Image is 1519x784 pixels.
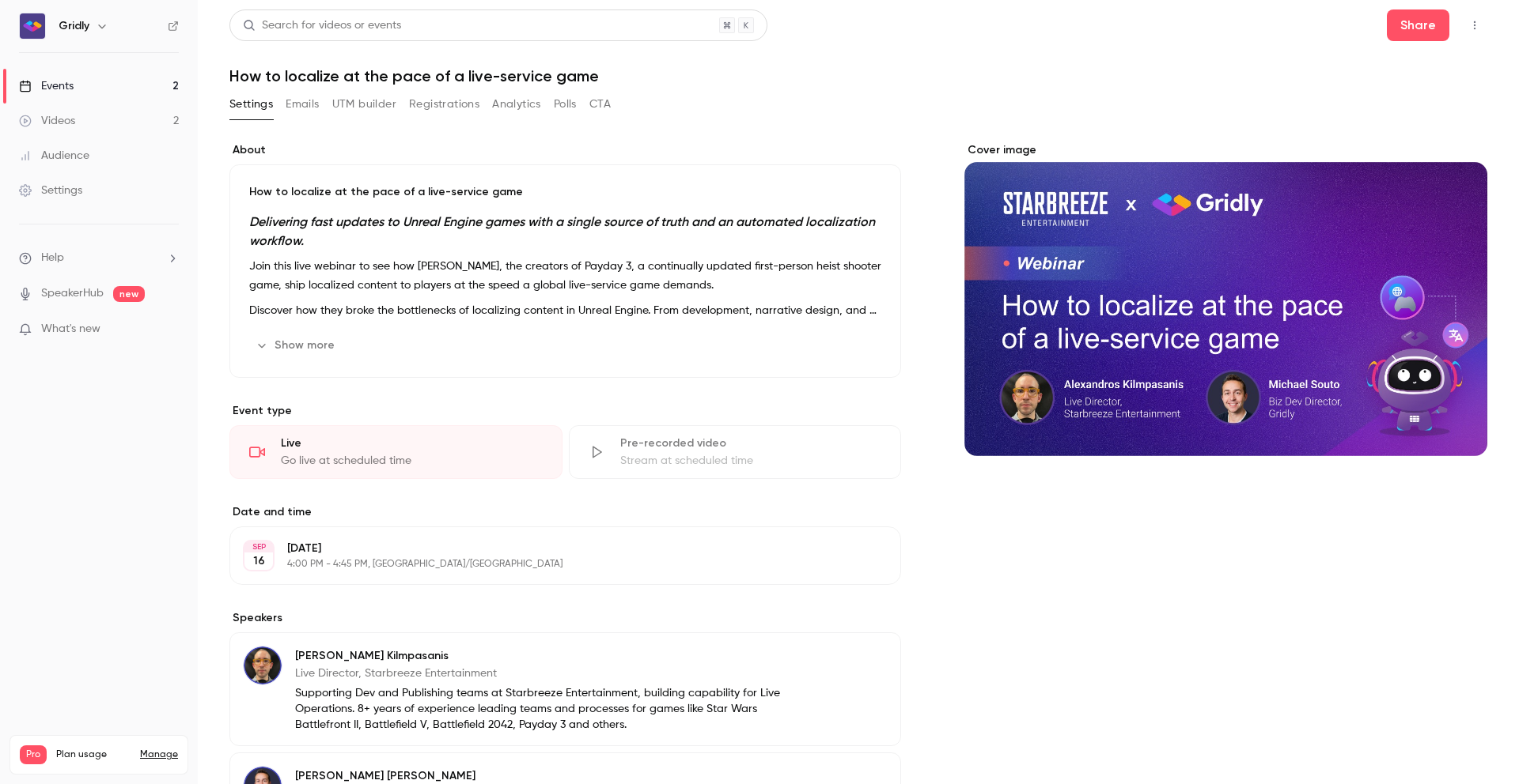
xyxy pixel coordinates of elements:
div: Pre-recorded videoStream at scheduled time [569,425,902,479]
div: Settings [19,183,82,198]
p: Discover how they broke the bottlenecks of localizing content in Unreal Engine. From development,... [249,301,881,320]
p: [PERSON_NAME] Kilmpasanis [295,648,798,664]
a: Manage [140,748,178,761]
img: Alexandros Kilmpasanis [244,646,282,684]
p: 16 [253,553,265,569]
label: Speakers [229,610,901,626]
label: About [229,142,901,158]
span: new [113,286,145,302]
label: Date and time [229,504,901,520]
div: Go live at scheduled time [281,453,543,469]
div: Pre-recorded video [620,435,882,451]
em: Delivering fast updates to Unreal Engine games with a single source of truth and an automated loc... [249,214,875,248]
div: Search for videos or events [243,17,401,34]
button: Show more [249,333,344,358]
div: LiveGo live at scheduled time [229,425,563,479]
button: CTA [589,92,611,117]
button: Registrations [409,92,479,117]
img: Gridly [20,13,45,39]
p: Join this live webinar to see how [PERSON_NAME], the creators of Payday 3, a continually updated ... [249,257,881,295]
iframe: Noticeable Trigger [160,322,179,337]
span: Help [41,250,64,266]
h1: How to localize at the pace of a live-service game [229,66,1487,85]
button: Settings [229,92,273,117]
p: Supporting Dev and Publishing teams at Starbreeze Entertainment, building capability for Live Ope... [295,685,798,733]
div: SEP [244,541,273,552]
p: Live Director, Starbreeze Entertainment [295,665,798,681]
a: SpeakerHub [41,285,104,302]
div: Events [19,78,74,94]
div: Stream at scheduled time [620,453,882,469]
span: What's new [41,321,100,337]
button: Share [1387,9,1449,41]
button: Analytics [492,92,541,117]
div: Audience [19,148,89,164]
p: [PERSON_NAME] [PERSON_NAME] [295,768,798,784]
p: [DATE] [287,541,817,556]
span: Plan usage [56,748,131,761]
div: Videos [19,113,75,129]
div: Alexandros Kilmpasanis[PERSON_NAME] KilmpasanisLive Director, Starbreeze EntertainmentSupporting ... [229,632,901,746]
p: How to localize at the pace of a live-service game [249,184,881,200]
button: Emails [286,92,319,117]
button: UTM builder [332,92,396,117]
p: 4:00 PM - 4:45 PM, [GEOGRAPHIC_DATA]/[GEOGRAPHIC_DATA] [287,558,817,571]
li: help-dropdown-opener [19,250,179,266]
section: Cover image [964,142,1487,456]
label: Cover image [964,142,1487,158]
div: Live [281,435,543,451]
h6: Gridly [59,18,89,34]
button: Polls [554,92,577,117]
span: Pro [20,745,47,764]
p: Event type [229,403,901,419]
